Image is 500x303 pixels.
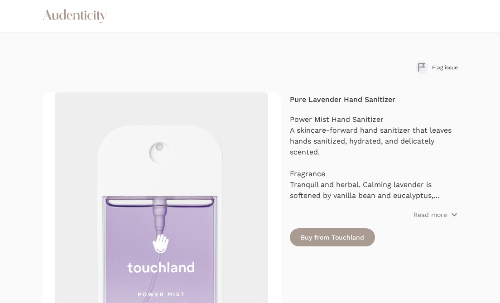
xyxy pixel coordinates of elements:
div: A skincare-forward hand sanitizer that leaves hands sanitized, hydrated, and delicately scented. [290,125,458,158]
p: Read more [413,210,447,219]
span: Flag issue [432,64,458,71]
button: Flag issue [416,61,458,74]
h4: Pure Lavender Hand Sanitizer [290,94,458,105]
button: Read more [413,210,458,219]
div: Power Mist Hand Sanitizer [290,114,458,125]
div: Fragrance Tranquil and herbal. Calming lavender is softened by vanilla bean and eucalyptus, envel... [290,158,458,201]
a: Buy from Touchland [290,228,375,246]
